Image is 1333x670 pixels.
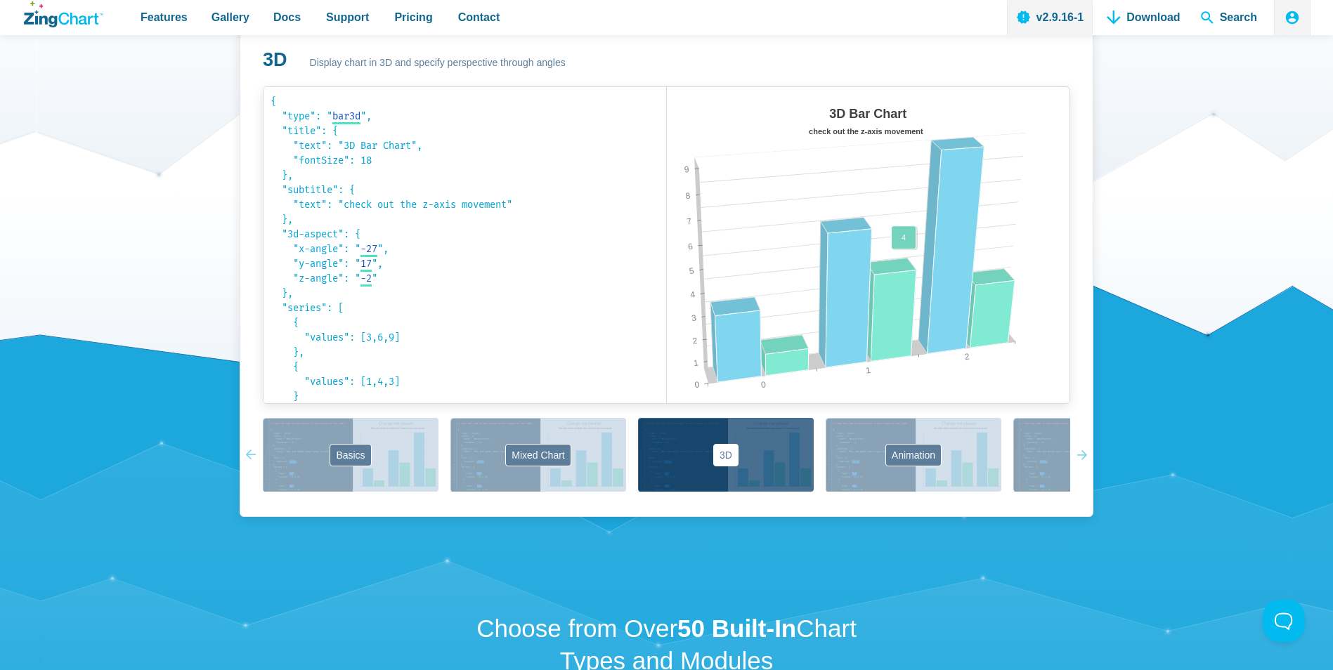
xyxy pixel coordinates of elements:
[360,243,377,255] span: -27
[263,418,438,492] button: Basics
[263,48,287,72] h3: 3D
[394,8,432,27] span: Pricing
[326,8,369,27] span: Support
[1013,418,1189,492] button: Labels
[360,258,372,270] span: 17
[458,8,500,27] span: Contact
[1263,600,1305,642] iframe: Toggle Customer Support
[141,8,188,27] span: Features
[638,418,814,492] button: 3D
[273,8,301,27] span: Docs
[332,110,360,122] span: bar3d
[826,418,1001,492] button: Animation
[360,272,372,284] span: -2
[212,8,249,27] span: Gallery
[450,418,626,492] button: Mixed Chart
[677,615,796,642] strong: 50 Built-In
[310,55,566,72] span: Display chart in 3D and specify perspective through angles
[271,94,659,396] code: { "type": " ", "title": { "text": "3D Bar Chart", "fontSize": 18 }, "subtitle": { "text": "check ...
[24,1,103,27] a: ZingChart Logo. Click to return to the homepage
